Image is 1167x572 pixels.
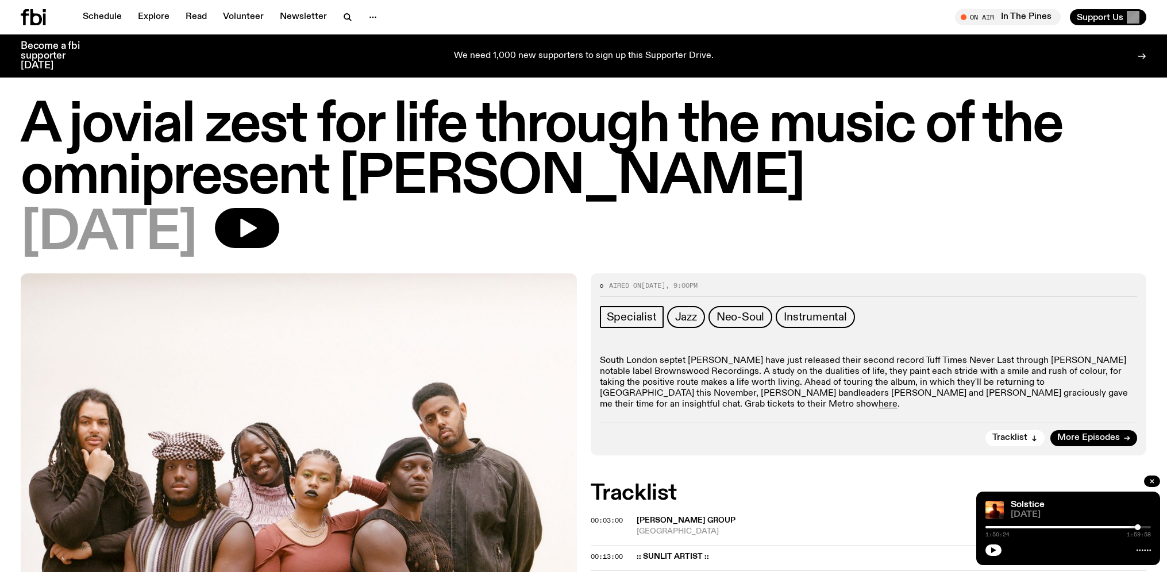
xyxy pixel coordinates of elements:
span: [PERSON_NAME] Group [637,516,735,524]
span: [GEOGRAPHIC_DATA] [637,526,1147,537]
a: Explore [131,9,176,25]
span: 00:13:00 [591,552,623,561]
a: Specialist [600,306,664,328]
a: Neo-Soul [708,306,772,328]
a: here [879,400,898,409]
a: Instrumental [776,306,855,328]
a: Jazz [667,306,705,328]
a: Read [179,9,214,25]
a: Solstice [1011,500,1045,509]
h2: Tracklist [591,483,1147,504]
span: Tracklist [992,434,1027,442]
button: Support Us [1070,9,1146,25]
span: Specialist [607,311,657,323]
button: Tracklist [985,430,1045,446]
a: More Episodes [1050,430,1137,446]
span: Jazz [675,311,697,323]
a: Newsletter [273,9,334,25]
span: 1:50:24 [985,532,1010,538]
button: On AirIn The Pines [955,9,1061,25]
a: Volunteer [216,9,271,25]
h1: A jovial zest for life through the music of the omnipresent [PERSON_NAME] [21,100,1146,203]
a: Schedule [76,9,129,25]
span: 00:03:00 [591,516,623,525]
span: :: SUNLIT ARTIST :: [637,551,1140,562]
img: A girl standing in the ocean as waist level, staring into the rise of the sun. [985,501,1004,519]
span: Neo-Soul [717,311,764,323]
p: South London septet [PERSON_NAME] have just released their second record Tuff Times Never Last th... [600,355,1138,411]
span: Support Us [1077,12,1123,22]
span: 1:59:58 [1127,532,1151,538]
p: We need 1,000 new supporters to sign up this Supporter Drive. [454,51,714,61]
span: [DATE] [21,208,197,260]
span: , 9:00pm [665,281,698,290]
span: [DATE] [641,281,665,290]
span: [DATE] [1011,511,1151,519]
h3: Become a fbi supporter [DATE] [21,41,94,71]
span: Instrumental [784,311,847,323]
button: 00:03:00 [591,517,623,524]
span: Aired on [609,281,641,290]
button: 00:13:00 [591,554,623,560]
span: More Episodes [1057,434,1120,442]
